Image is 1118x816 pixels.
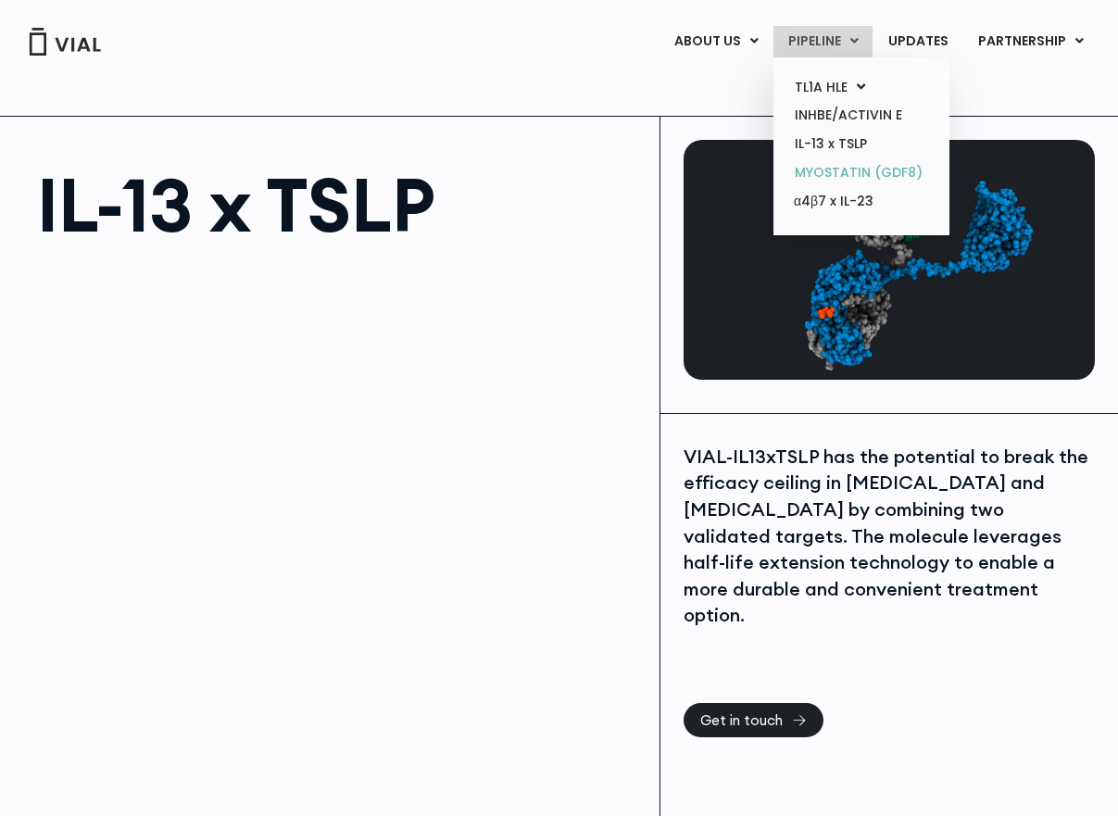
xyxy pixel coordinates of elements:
img: Vial Logo [28,28,102,56]
span: Get in touch [700,713,783,727]
a: PARTNERSHIPMenu Toggle [963,26,1099,57]
a: PIPELINEMenu Toggle [773,26,873,57]
a: IL-13 x TSLP [780,130,942,158]
a: TL1A HLEMenu Toggle [780,73,942,102]
a: α4β7 x IL-23 [780,187,942,217]
a: UPDATES [873,26,962,57]
div: VIAL-IL13xTSLP has the potential to break the efficacy ceiling in [MEDICAL_DATA] and [MEDICAL_DAT... [684,444,1095,629]
a: Get in touch [684,703,823,737]
a: ABOUT USMenu Toggle [659,26,773,57]
a: INHBE/ACTIVIN E [780,101,942,130]
h1: IL-13 x TSLP [37,168,641,242]
a: MYOSTATIN (GDF8) [780,158,942,187]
